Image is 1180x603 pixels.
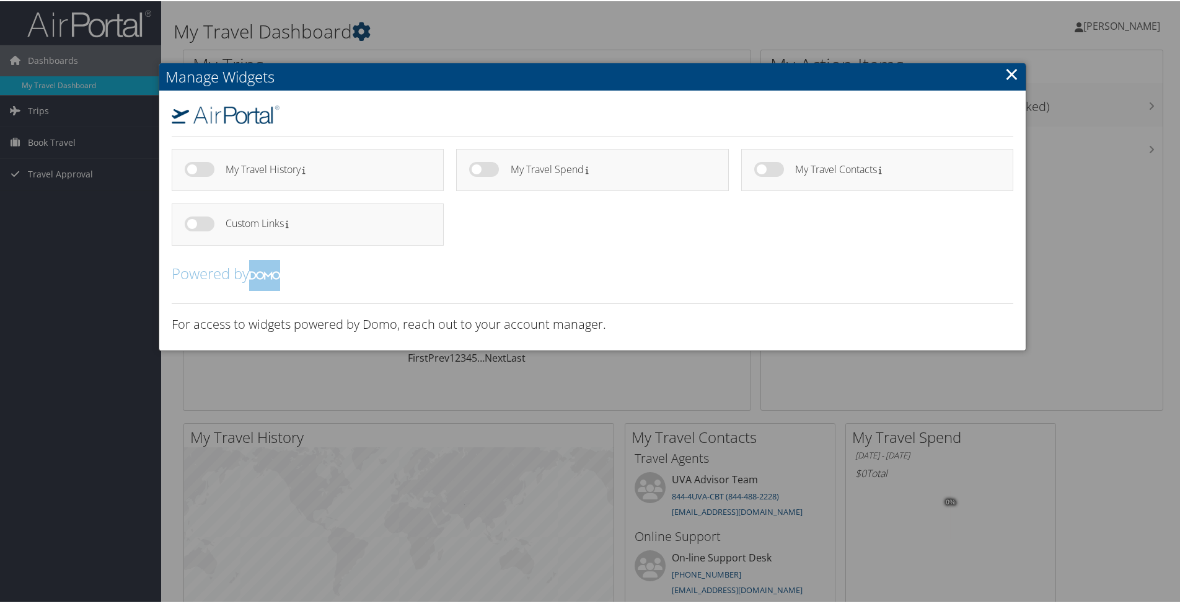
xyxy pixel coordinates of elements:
[159,62,1026,89] h2: Manage Widgets
[172,315,1013,332] h3: For access to widgets powered by Domo, reach out to your account manager.
[226,163,421,174] h4: My Travel History
[226,217,421,228] h4: Custom Links
[172,104,280,123] img: airportal-logo.png
[172,259,1013,290] h2: Powered by
[511,163,707,174] h4: My Travel Spend
[249,259,280,290] img: domo-logo.png
[1005,60,1019,85] a: Close
[795,163,991,174] h4: My Travel Contacts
